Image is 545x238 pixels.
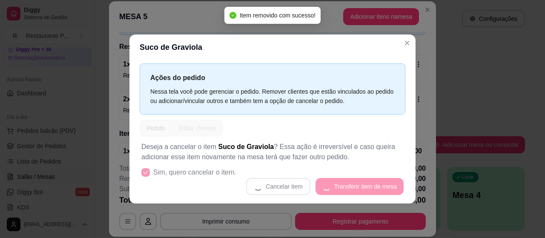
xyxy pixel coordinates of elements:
p: Ações do pedido [150,72,395,83]
span: Item removido com sucesso! [240,12,316,19]
span: Suco de Graviola [218,143,274,150]
button: Close [400,36,414,50]
div: Nessa tela você pode gerenciar o pedido. Remover clientes que estão vinculados ao pedido ou adici... [150,87,395,106]
p: Deseja a cancelar o item ? Essa ação é irreversível e caso queira adicionar esse item novamente n... [141,142,404,162]
span: check-circle [229,12,236,19]
header: Suco de Graviola [129,34,416,60]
